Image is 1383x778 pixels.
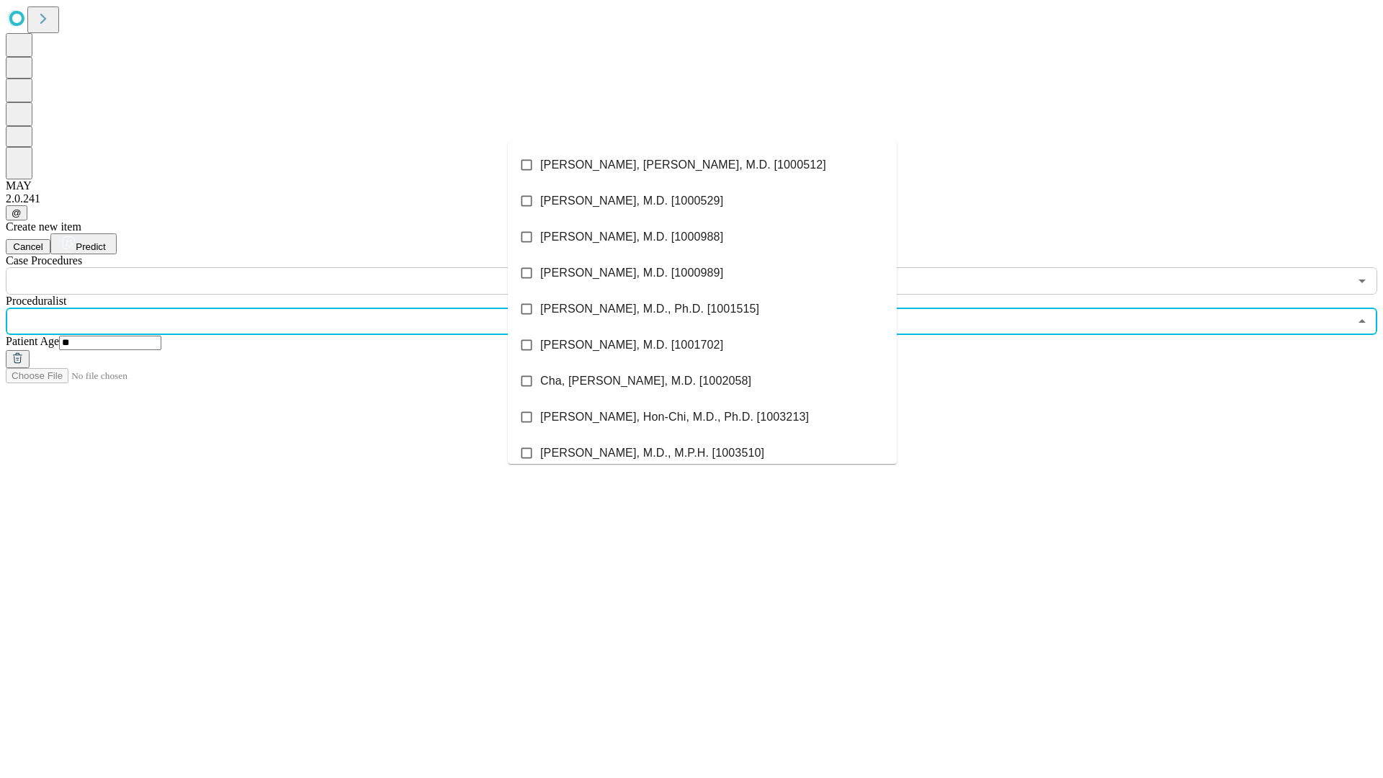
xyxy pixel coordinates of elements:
[6,192,1377,205] div: 2.0.241
[13,241,43,252] span: Cancel
[1352,311,1372,331] button: Close
[1352,271,1372,291] button: Open
[6,239,50,254] button: Cancel
[6,220,81,233] span: Create new item
[540,372,751,390] span: Cha, [PERSON_NAME], M.D. [1002058]
[540,336,723,354] span: [PERSON_NAME], M.D. [1001702]
[6,335,59,347] span: Patient Age
[540,444,764,462] span: [PERSON_NAME], M.D., M.P.H. [1003510]
[12,207,22,218] span: @
[540,408,809,426] span: [PERSON_NAME], Hon-Chi, M.D., Ph.D. [1003213]
[540,300,759,318] span: [PERSON_NAME], M.D., Ph.D. [1001515]
[6,205,27,220] button: @
[50,233,117,254] button: Predict
[540,156,826,174] span: [PERSON_NAME], [PERSON_NAME], M.D. [1000512]
[540,228,723,246] span: [PERSON_NAME], M.D. [1000988]
[6,254,82,267] span: Scheduled Procedure
[6,179,1377,192] div: MAY
[540,264,723,282] span: [PERSON_NAME], M.D. [1000989]
[540,192,723,210] span: [PERSON_NAME], M.D. [1000529]
[76,241,105,252] span: Predict
[6,295,66,307] span: Proceduralist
